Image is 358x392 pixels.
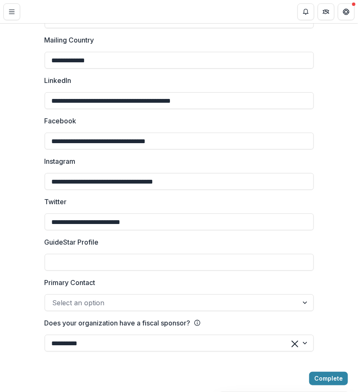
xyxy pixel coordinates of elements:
[45,156,76,166] p: Instagram
[309,372,348,385] button: Complete
[45,116,77,126] p: Facebook
[45,318,191,328] p: Does your organization have a fiscal sponsor?
[318,3,334,20] button: Partners
[45,35,94,45] p: Mailing Country
[45,197,67,207] p: Twitter
[292,338,298,348] div: Clear selected options
[3,3,20,20] button: Toggle Menu
[297,3,314,20] button: Notifications
[45,277,95,288] p: Primary Contact
[45,75,72,85] p: LinkedIn
[338,3,355,20] button: Get Help
[45,237,99,247] p: GuideStar Profile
